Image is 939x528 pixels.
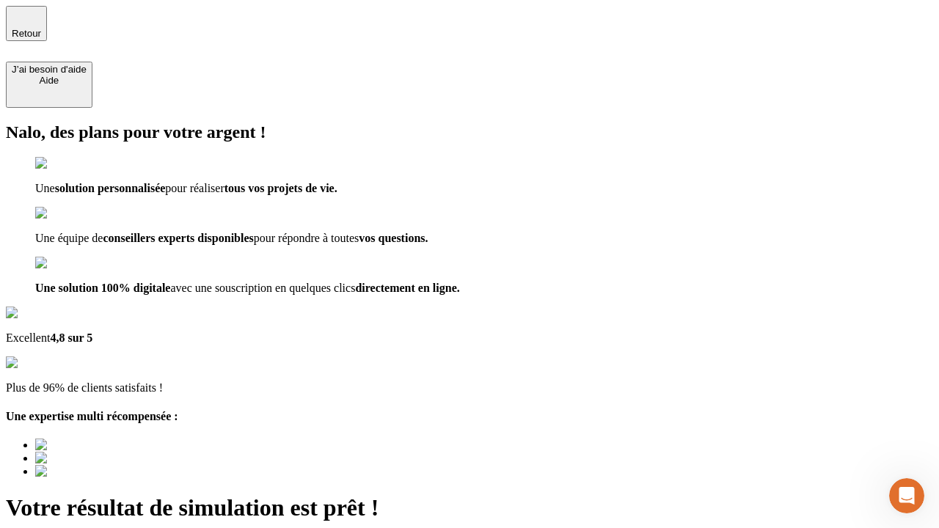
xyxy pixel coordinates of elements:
[254,232,359,244] span: pour répondre à toutes
[55,182,166,194] span: solution personnalisée
[889,478,924,513] iframe: Intercom live chat
[165,182,224,194] span: pour réaliser
[6,410,933,423] h4: Une expertise multi récompensée :
[6,307,91,320] img: Google Review
[103,232,253,244] span: conseillers experts disponibles
[224,182,337,194] span: tous vos projets de vie.
[170,282,355,294] span: avec une souscription en quelques clics
[35,282,170,294] span: Une solution 100% digitale
[6,331,50,344] span: Excellent
[6,494,933,521] h1: Votre résultat de simulation est prêt !
[355,282,459,294] span: directement en ligne.
[6,62,92,108] button: J’ai besoin d'aideAide
[35,439,171,452] img: Best savings advice award
[35,182,55,194] span: Une
[12,28,41,39] span: Retour
[12,64,87,75] div: J’ai besoin d'aide
[6,381,933,395] p: Plus de 96% de clients satisfaits !
[6,122,933,142] h2: Nalo, des plans pour votre argent !
[35,232,103,244] span: Une équipe de
[35,452,171,465] img: Best savings advice award
[35,257,98,270] img: checkmark
[12,75,87,86] div: Aide
[50,331,92,344] span: 4,8 sur 5
[35,207,98,220] img: checkmark
[359,232,428,244] span: vos questions.
[35,465,171,478] img: Best savings advice award
[6,356,78,370] img: reviews stars
[35,157,98,170] img: checkmark
[6,6,47,41] button: Retour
